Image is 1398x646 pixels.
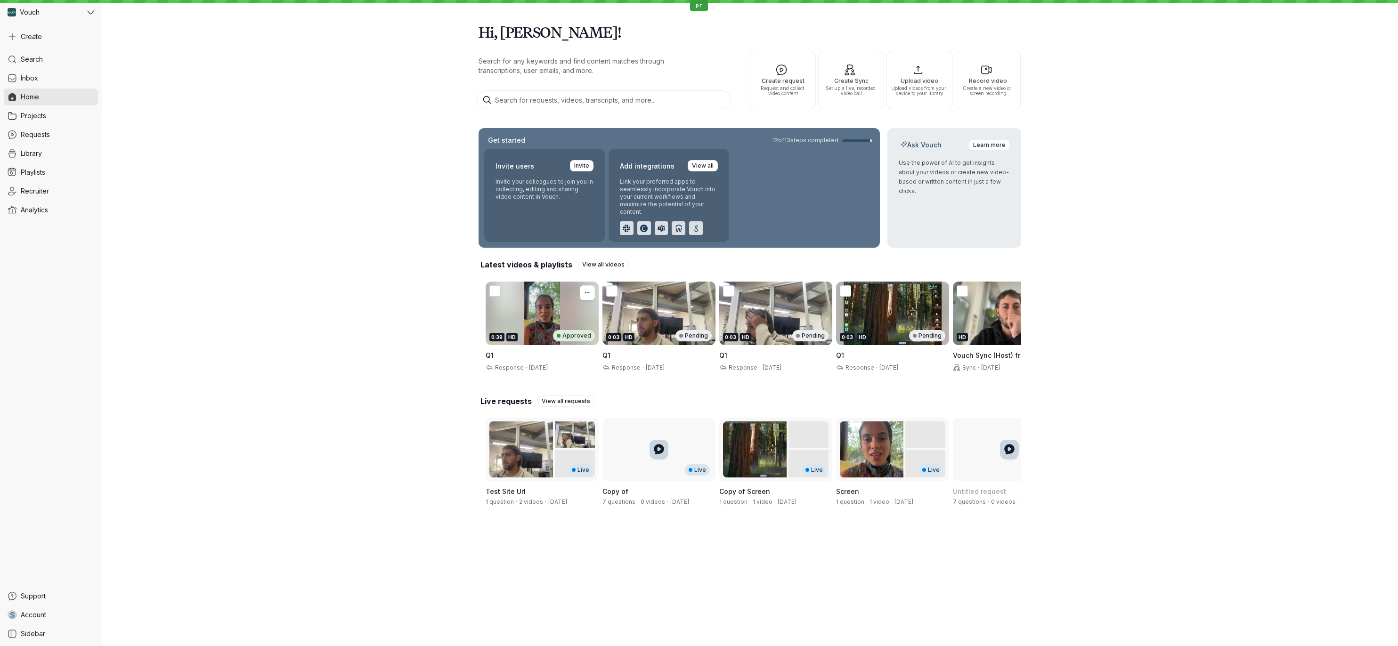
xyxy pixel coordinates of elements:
[4,202,98,218] a: Analytics
[641,498,665,505] span: 0 videos
[4,588,98,605] a: Support
[4,625,98,642] a: Sidebar
[748,498,753,506] span: ·
[543,498,548,506] span: ·
[542,396,590,406] span: View all requests
[641,364,646,371] span: ·
[959,86,1016,96] span: Create a new video or screen recording
[836,498,864,505] span: 1 question
[20,8,40,17] span: Vouch
[4,145,98,162] a: Library
[4,89,98,105] a: Home
[486,136,527,145] h2: Get started
[822,78,880,84] span: Create Sync
[840,333,855,341] div: 0:03
[757,364,763,371] span: ·
[889,498,894,506] span: ·
[4,126,98,143] a: Requests
[537,396,594,407] a: View all requests
[602,498,635,505] span: 7 questions
[754,86,812,96] span: Request and collect video content
[772,498,778,506] span: ·
[772,137,838,144] span: 12 of 13 steps completed
[864,498,870,506] span: ·
[8,8,16,16] img: Vouch avatar
[21,73,38,83] span: Inbox
[635,498,641,506] span: ·
[553,330,595,341] div: Approved
[4,183,98,200] a: Recruiter
[976,364,981,371] span: ·
[953,487,1006,495] span: Untitled request
[479,19,1021,45] h1: Hi, [PERSON_NAME]!
[4,28,98,45] button: Create
[4,70,98,87] a: Inbox
[646,364,665,371] span: [DATE]
[960,364,976,371] span: Sync
[719,351,727,359] span: Q1
[486,351,494,359] span: Q1
[723,333,738,341] div: 0:03
[620,160,675,172] h2: Add integrations
[21,92,39,102] span: Home
[675,330,712,341] div: Pending
[620,178,718,216] p: Link your preferred apps to seamlessly incorporate Vouch into your current workflows and maximize...
[740,333,751,341] div: HD
[991,498,1016,505] span: 0 videos
[953,351,1059,369] span: Vouch Sync (Host) from [DATE] 04:47 am
[969,139,1010,151] a: Learn more
[21,186,49,196] span: Recruiter
[857,333,868,341] div: HD
[606,333,621,341] div: 0:03
[1016,498,1021,506] span: ·
[21,205,48,215] span: Analytics
[21,32,42,41] span: Create
[4,107,98,124] a: Projects
[763,364,781,371] span: [DATE]
[894,498,913,505] span: Created by Daniel Shein
[623,333,634,341] div: HD
[479,57,705,75] p: Search for any keywords and find content matches through transcriptions, user emails, and more.
[986,498,991,506] span: ·
[891,86,948,96] span: Upload videos from your device to your library
[886,51,952,109] button: Upload videoUpload videos from your device to your library
[570,160,593,171] a: Invite
[688,160,718,171] a: View all
[477,90,731,109] input: Search for requests, videos, transcripts, and more...
[4,51,98,68] a: Search
[4,4,85,21] div: Vouch
[4,606,98,623] a: SAccount
[496,160,534,172] h2: Invite users
[10,610,15,620] span: S
[548,498,567,505] span: Created by Pro Teale
[21,591,46,601] span: Support
[519,498,543,505] span: 2 videos
[602,487,628,495] span: Copy of
[665,498,670,506] span: ·
[844,364,874,371] span: Response
[692,161,714,170] span: View all
[486,487,526,495] span: Test Site Url
[21,55,43,64] span: Search
[670,498,689,505] span: Created by Stephane
[486,498,514,505] span: 1 question
[792,330,829,341] div: Pending
[953,351,1066,360] h3: Vouch Sync (Host) from 8 August 2025 at 04:47 am
[754,78,812,84] span: Create request
[529,364,548,371] span: [DATE]
[580,285,595,300] button: More actions
[4,164,98,181] a: Playlists
[772,137,872,144] a: 12of13steps completed
[818,51,884,109] button: Create SyncSet up a live, recorded video call
[21,111,46,121] span: Projects
[836,351,844,359] span: Q1
[480,259,572,270] h2: Latest videos & playlists
[480,396,532,406] h2: Live requests
[21,629,45,638] span: Sidebar
[973,140,1006,150] span: Learn more
[879,364,898,371] span: [DATE]
[953,498,986,505] span: 7 questions
[1021,498,1040,505] span: Created by Ben
[21,168,45,177] span: Playlists
[582,260,625,269] span: View all videos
